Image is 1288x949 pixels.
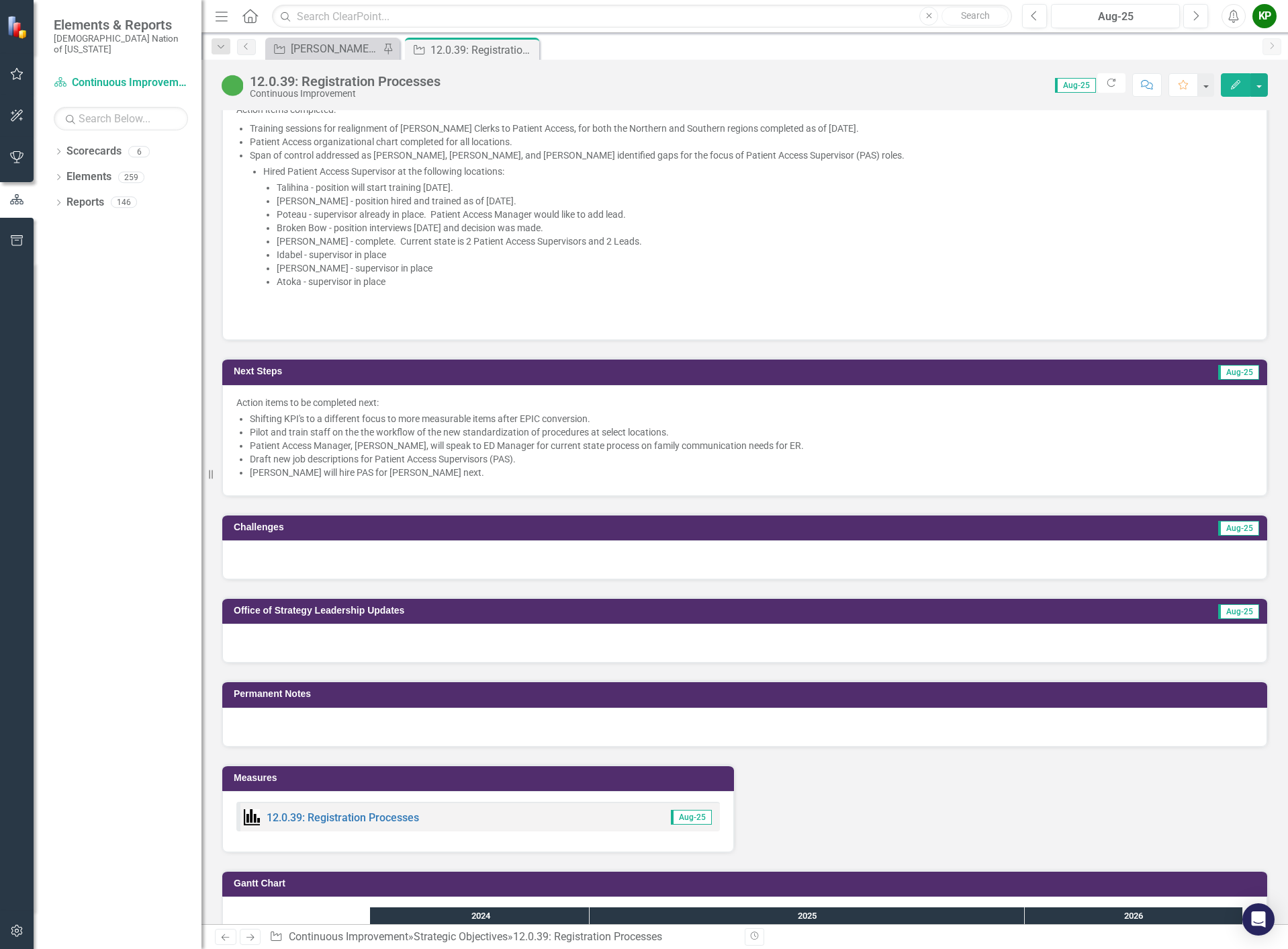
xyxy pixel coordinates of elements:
span: Aug-25 [1218,521,1259,536]
button: Aug-25 [1051,4,1180,28]
li: Talihina - position will start training [DATE]. [277,181,1253,194]
a: [PERSON_NAME] SO's [269,40,379,57]
li: [PERSON_NAME] - supervisor in place [277,261,1253,275]
div: 2025 [590,907,1025,925]
img: ClearPoint Strategy [7,15,30,39]
div: 6 [128,146,150,157]
img: Performance Management [244,809,260,825]
li: Poteau - supervisor already in place. Patient Access Manager would like to add lead. [277,208,1253,221]
div: 259 [118,171,144,183]
li: [PERSON_NAME] will hire PAS for [PERSON_NAME] next. [250,466,1253,479]
div: [PERSON_NAME] SO's [291,40,379,57]
li: Idabel - supervisor in place [277,248,1253,261]
span: Aug-25 [1218,365,1259,380]
li: Broken Bow - position interviews [DATE] and decision was made. [277,221,1253,235]
div: Open Intercom Messenger [1242,903,1275,936]
div: Aug-25 [1056,9,1175,25]
input: Search Below... [54,107,188,130]
span: Search [961,10,990,21]
li: [PERSON_NAME] - position hired and trained as of [DATE]. [277,194,1253,208]
li: Draft new job descriptions for Patient Access Supervisors (PAS). [250,452,1253,466]
input: Search ClearPoint... [272,5,1012,28]
a: Elements [66,169,111,185]
a: Reports [66,195,104,210]
a: Continuous Improvement [289,930,408,943]
h3: Measures [234,773,727,783]
p: Action items completed: [236,100,1253,119]
div: Continuous Improvement [250,89,441,99]
a: Continuous Improvement [54,75,188,91]
span: Elements & Reports [54,17,188,33]
div: 2026 [1025,907,1243,925]
img: CI Action Plan Approved/In Progress [222,75,243,96]
li: Shifting KPI's to a different focus to more measurable items after EPIC conversion. [250,412,1253,425]
li: Hired Patient Access Supervisor at the following locations: [263,165,1253,288]
li: Span of control addressed as [PERSON_NAME], [PERSON_NAME], and [PERSON_NAME] identified gaps for ... [250,149,1253,288]
span: Aug-25 [1218,604,1259,619]
button: Search [941,7,1009,26]
li: Training sessions for realignment of [PERSON_NAME] Clerks to Patient Access, for both the Norther... [250,122,1253,135]
button: KP [1252,4,1277,28]
h3: Challenges [234,522,790,532]
div: 146 [111,197,137,208]
span: Aug-25 [671,810,712,825]
li: Patient Access Manager, [PERSON_NAME], will speak to ED Manager for current state process on fami... [250,439,1253,452]
li: Patient Access organizational chart completed for all locations. [250,135,1253,149]
li: Atoka - supervisor in place [277,275,1253,288]
div: 12.0.39: Registration Processes [513,930,662,943]
div: 12.0.39: Registration Processes [250,74,441,89]
small: [DEMOGRAPHIC_DATA] Nation of [US_STATE] [54,33,188,55]
li: Pilot and train staff on the the workflow of the new standardization of procedures at select loca... [250,425,1253,439]
a: 12.0.39: Registration Processes [267,811,419,824]
div: » » [269,930,735,945]
a: Scorecards [66,144,122,159]
p: Action items to be completed next: [236,396,1253,409]
h3: Permanent Notes [234,689,1260,699]
h3: Gantt Chart [234,878,1260,889]
h3: Next Steps [234,366,782,376]
div: 2024 [372,907,590,925]
li: [PERSON_NAME] - complete. Current state is 2 Patient Access Supervisors and 2 Leads. [277,235,1253,248]
h3: Office of Strategy Leadership Updates [234,606,1057,616]
a: Strategic Objectives [414,930,508,943]
div: 12.0.39: Registration Processes [430,42,536,58]
span: Aug-25 [1055,78,1096,93]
